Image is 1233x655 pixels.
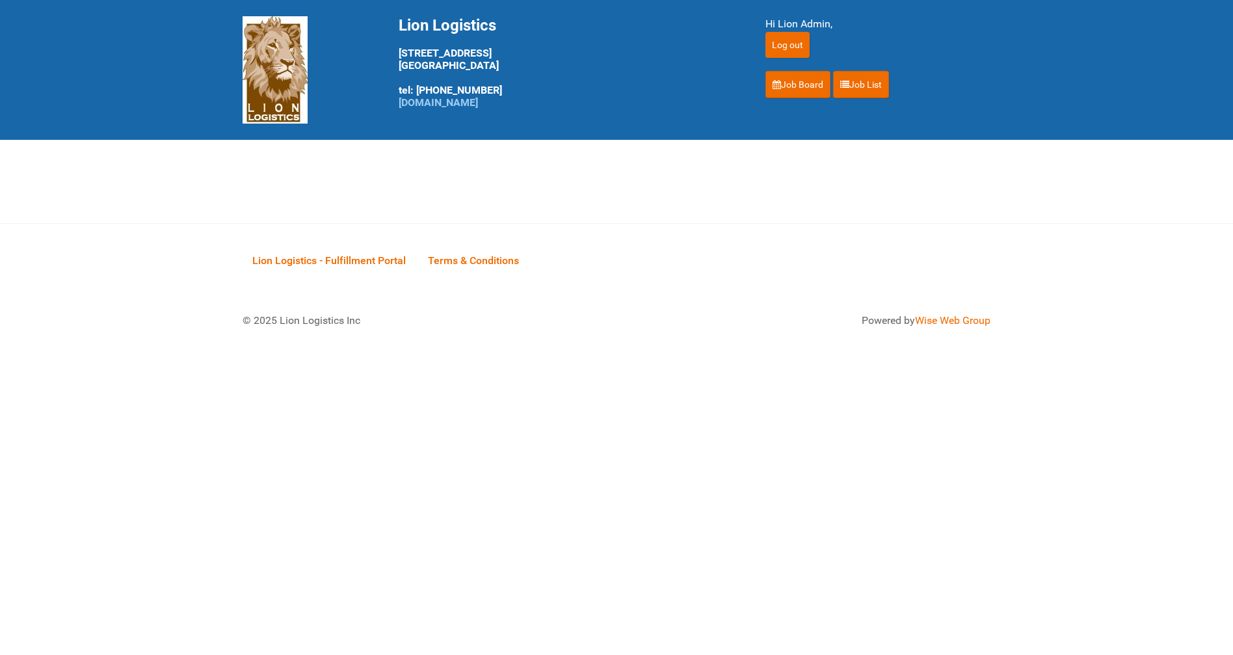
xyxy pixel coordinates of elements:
a: Job Board [765,71,830,98]
div: Powered by [633,313,990,328]
a: Job List [833,71,889,98]
a: Terms & Conditions [418,240,529,280]
div: [STREET_ADDRESS] [GEOGRAPHIC_DATA] tel: [PHONE_NUMBER] [399,16,733,109]
input: Log out [765,32,810,58]
a: Lion Logistics - Fulfillment Portal [243,240,416,280]
span: Lion Logistics [399,16,496,34]
a: [DOMAIN_NAME] [399,96,478,109]
a: Lion Logistics [243,63,308,75]
img: Lion Logistics [243,16,308,124]
div: Hi Lion Admin, [765,16,990,32]
a: Wise Web Group [915,314,990,327]
div: © 2025 Lion Logistics Inc [233,303,610,338]
span: Terms & Conditions [428,254,519,267]
span: Lion Logistics - Fulfillment Portal [252,254,406,267]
